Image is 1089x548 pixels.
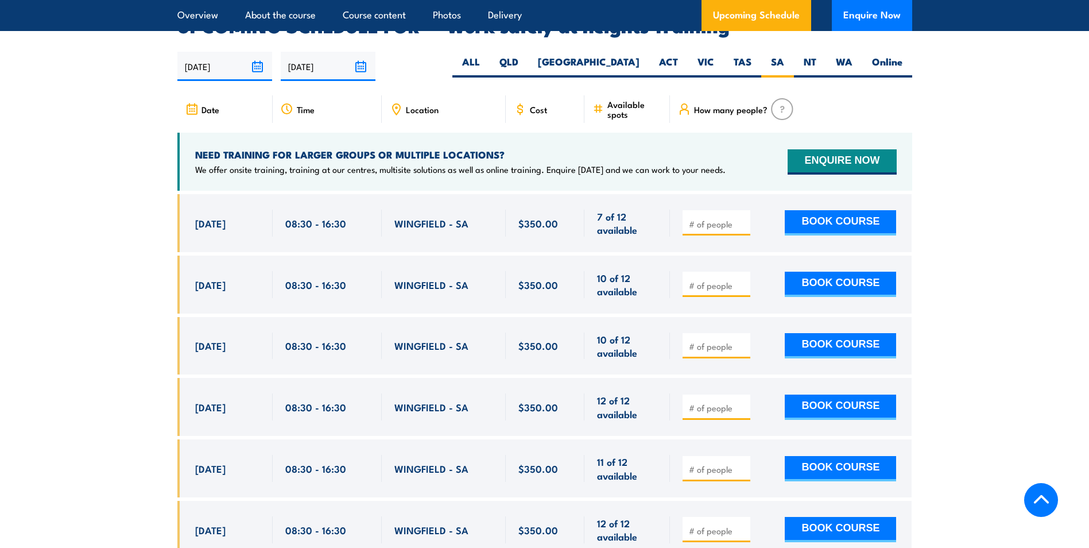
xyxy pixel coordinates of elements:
span: Location [406,105,439,114]
span: WINGFIELD - SA [394,217,468,230]
button: BOOK COURSE [785,333,896,358]
input: # of people [689,341,746,352]
span: $350.00 [518,339,558,352]
span: [DATE] [195,339,226,352]
span: $350.00 [518,278,558,291]
input: # of people [689,525,746,537]
input: # of people [689,464,746,475]
span: 08:30 - 16:30 [285,278,346,291]
span: 12 of 12 available [597,393,657,420]
h4: NEED TRAINING FOR LARGER GROUPS OR MULTIPLE LOCATIONS? [195,148,726,161]
span: 08:30 - 16:30 [285,217,346,230]
span: WINGFIELD - SA [394,278,468,291]
label: TAS [724,55,761,78]
button: BOOK COURSE [785,517,896,542]
span: 12 of 12 available [597,516,657,543]
span: How many people? [694,105,768,114]
span: Available spots [607,99,662,119]
span: 10 of 12 available [597,271,657,298]
span: $350.00 [518,523,558,537]
label: ACT [649,55,688,78]
span: 10 of 12 available [597,333,657,360]
input: # of people [689,218,746,230]
span: Date [201,105,219,114]
input: To date [281,52,375,81]
p: We offer onsite training, training at our centres, multisite solutions as well as online training... [195,164,726,175]
span: Cost [530,105,547,114]
span: 11 of 12 available [597,455,657,482]
span: WINGFIELD - SA [394,400,468,414]
input: # of people [689,280,746,291]
span: 08:30 - 16:30 [285,462,346,475]
h2: UPCOMING SCHEDULE FOR - "Work safely at heights Training" [177,17,912,33]
label: NT [794,55,826,78]
input: From date [177,52,272,81]
span: [DATE] [195,523,226,537]
button: BOOK COURSE [785,395,896,420]
span: 08:30 - 16:30 [285,339,346,352]
label: WA [826,55,862,78]
span: [DATE] [195,462,226,475]
span: $350.00 [518,462,558,475]
label: Online [862,55,912,78]
label: ALL [452,55,490,78]
span: WINGFIELD - SA [394,462,468,475]
span: WINGFIELD - SA [394,523,468,537]
span: WINGFIELD - SA [394,339,468,352]
label: VIC [688,55,724,78]
span: $350.00 [518,400,558,414]
span: 08:30 - 16:30 [285,400,346,414]
label: [GEOGRAPHIC_DATA] [528,55,649,78]
label: SA [761,55,794,78]
input: # of people [689,402,746,414]
button: ENQUIRE NOW [788,149,896,175]
span: [DATE] [195,400,226,414]
button: BOOK COURSE [785,272,896,297]
span: $350.00 [518,217,558,230]
span: [DATE] [195,278,226,291]
span: 7 of 12 available [597,210,657,237]
button: BOOK COURSE [785,456,896,481]
span: [DATE] [195,217,226,230]
span: 08:30 - 16:30 [285,523,346,537]
button: BOOK COURSE [785,210,896,236]
label: QLD [490,55,528,78]
span: Time [297,105,315,114]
